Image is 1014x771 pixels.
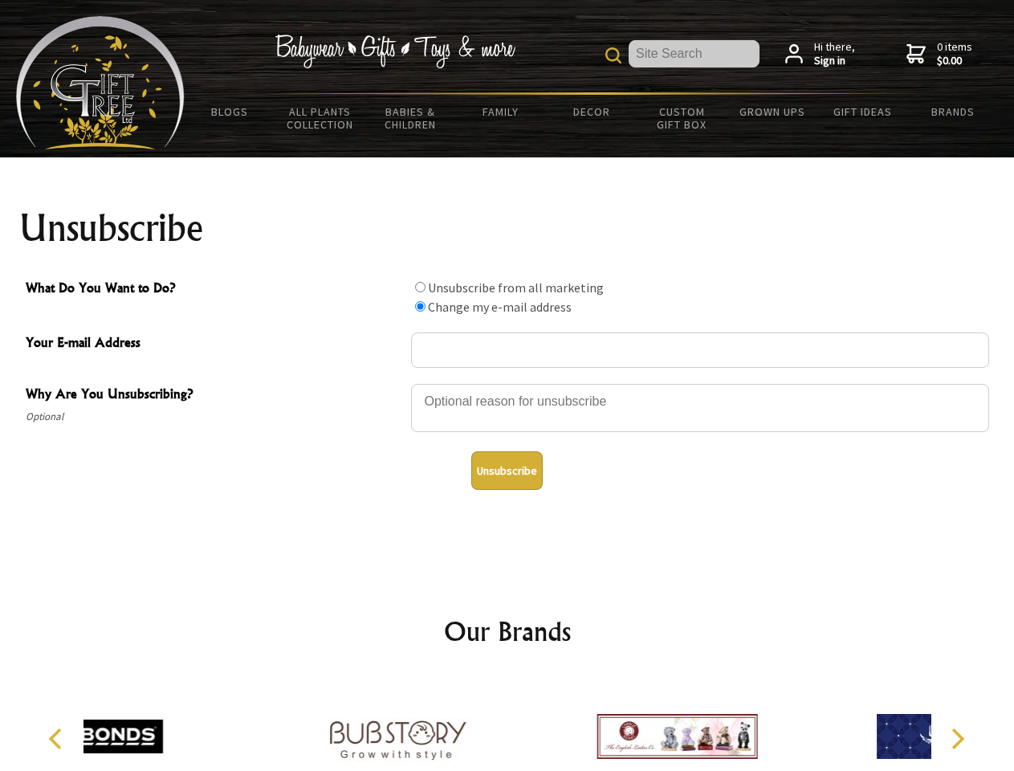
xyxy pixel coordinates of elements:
[185,95,275,128] a: BLOGS
[939,721,975,757] button: Next
[411,332,989,368] input: Your E-mail Address
[605,47,621,63] img: product search
[727,95,817,128] a: Grown Ups
[26,332,403,356] span: Your E-mail Address
[19,209,996,247] h1: Unsubscribe
[629,40,759,67] input: Site Search
[428,299,572,315] label: Change my e-mail address
[456,95,547,128] a: Family
[415,301,426,312] input: What Do You Want to Do?
[906,40,972,68] a: 0 items$0.00
[937,54,972,68] strong: $0.00
[428,279,604,296] label: Unsubscribe from all marketing
[40,721,75,757] button: Previous
[275,35,515,68] img: Babywear - Gifts - Toys & more
[275,95,366,141] a: All Plants Collection
[908,95,999,128] a: Brands
[817,95,908,128] a: Gift Ideas
[637,95,727,141] a: Custom Gift Box
[785,40,855,68] a: Hi there,Sign in
[814,54,855,68] strong: Sign in
[546,95,637,128] a: Decor
[411,384,989,432] textarea: Why Are You Unsubscribing?
[26,407,403,426] span: Optional
[365,95,456,141] a: Babies & Children
[26,278,403,301] span: What Do You Want to Do?
[16,16,185,149] img: Babyware - Gifts - Toys and more...
[937,39,972,68] span: 0 items
[26,384,403,407] span: Why Are You Unsubscribing?
[471,451,543,490] button: Unsubscribe
[32,612,983,651] h2: Our Brands
[415,282,426,292] input: What Do You Want to Do?
[814,40,855,68] span: Hi there,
